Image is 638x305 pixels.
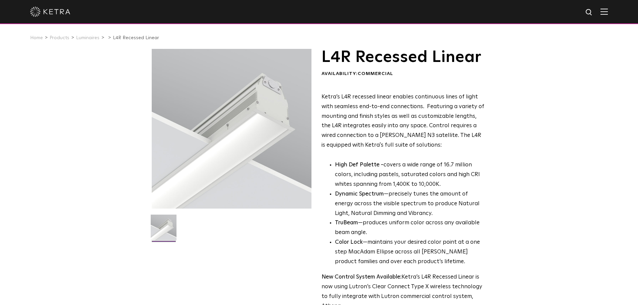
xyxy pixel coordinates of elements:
li: —produces uniform color across any available beam angle. [335,218,485,238]
p: Ketra’s L4R recessed linear enables continuous lines of light with seamless end-to-end connection... [322,92,485,150]
li: —maintains your desired color point at a one step MacAdam Ellipse across all [PERSON_NAME] produc... [335,238,485,267]
strong: TruBeam [335,220,358,226]
a: L4R Recessed Linear [113,35,159,40]
strong: Color Lock [335,239,363,245]
p: covers a wide range of 16.7 million colors, including pastels, saturated colors and high CRI whit... [335,160,485,189]
strong: New Control System Available: [322,274,402,280]
strong: High Def Palette - [335,162,383,168]
img: search icon [585,8,593,17]
span: Commercial [358,71,393,76]
img: ketra-logo-2019-white [30,7,70,17]
a: Luminaires [76,35,99,40]
img: L4R-2021-Web-Square [151,215,176,245]
a: Products [50,35,69,40]
div: Availability: [322,71,485,77]
img: Hamburger%20Nav.svg [600,8,608,15]
li: —precisely tunes the amount of energy across the visible spectrum to produce Natural Light, Natur... [335,189,485,219]
h1: L4R Recessed Linear [322,49,485,66]
strong: Dynamic Spectrum [335,191,384,197]
a: Home [30,35,43,40]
